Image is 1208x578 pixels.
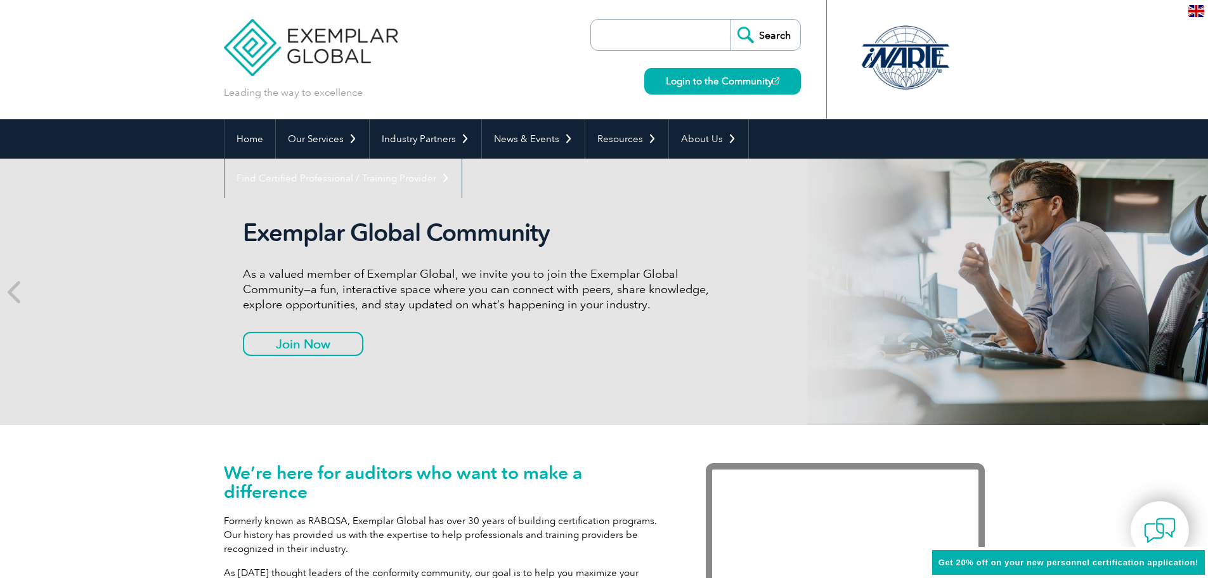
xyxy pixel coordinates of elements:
[243,218,718,247] h2: Exemplar Global Community
[370,119,481,159] a: Industry Partners
[585,119,668,159] a: Resources
[243,266,718,312] p: As a valued member of Exemplar Global, we invite you to join the Exemplar Global Community—a fun,...
[224,119,275,159] a: Home
[224,463,668,501] h1: We’re here for auditors who want to make a difference
[644,68,801,95] a: Login to the Community
[731,20,800,50] input: Search
[243,332,363,356] a: Join Now
[482,119,585,159] a: News & Events
[224,159,462,198] a: Find Certified Professional / Training Provider
[224,86,363,100] p: Leading the way to excellence
[1144,515,1176,546] img: contact-chat.png
[669,119,748,159] a: About Us
[276,119,369,159] a: Our Services
[938,558,1198,567] span: Get 20% off on your new personnel certification application!
[224,514,668,556] p: Formerly known as RABQSA, Exemplar Global has over 30 years of building certification programs. O...
[772,77,779,84] img: open_square.png
[1188,5,1204,17] img: en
